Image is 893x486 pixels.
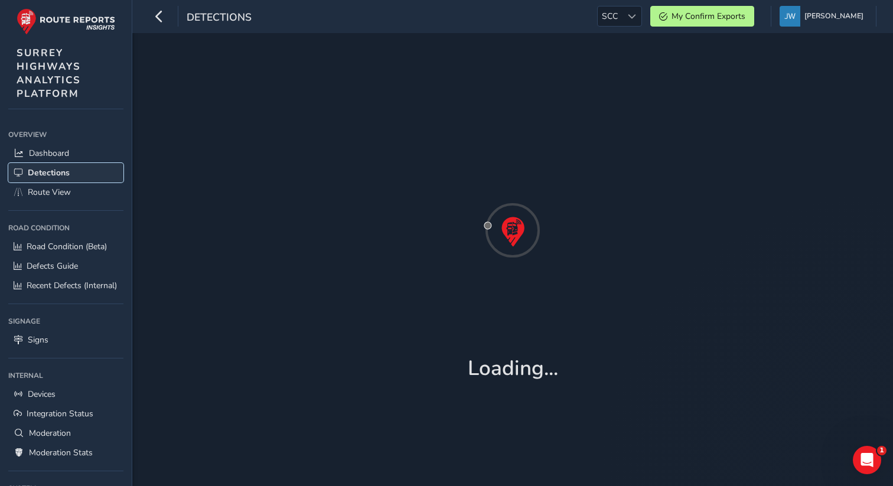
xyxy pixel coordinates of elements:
span: [PERSON_NAME] [804,6,863,27]
div: Signage [8,312,123,330]
span: Integration Status [27,408,93,419]
a: Defects Guide [8,256,123,276]
span: SURREY HIGHWAYS ANALYTICS PLATFORM [17,46,81,100]
span: Devices [28,389,56,400]
a: Recent Defects (Internal) [8,276,123,295]
span: Defects Guide [27,260,78,272]
span: Recent Defects (Internal) [27,280,117,291]
a: Devices [8,384,123,404]
a: Detections [8,163,123,182]
a: Route View [8,182,123,202]
h1: Loading... [468,356,558,381]
span: Road Condition (Beta) [27,241,107,252]
button: My Confirm Exports [650,6,754,27]
button: [PERSON_NAME] [780,6,868,27]
span: SCC [598,6,622,26]
span: 1 [877,446,887,455]
a: Moderation Stats [8,443,123,462]
a: Integration Status [8,404,123,423]
span: Detections [28,167,70,178]
div: Overview [8,126,123,143]
div: Road Condition [8,219,123,237]
div: Internal [8,367,123,384]
a: Moderation [8,423,123,443]
img: rr logo [17,8,115,35]
span: My Confirm Exports [672,11,745,22]
span: Dashboard [29,148,69,159]
span: Moderation [29,428,71,439]
span: Moderation Stats [29,447,93,458]
span: Signs [28,334,48,345]
img: diamond-layout [780,6,800,27]
a: Signs [8,330,123,350]
iframe: Intercom live chat [853,446,881,474]
a: Dashboard [8,143,123,163]
span: Route View [28,187,71,198]
a: Road Condition (Beta) [8,237,123,256]
span: Detections [187,10,252,27]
